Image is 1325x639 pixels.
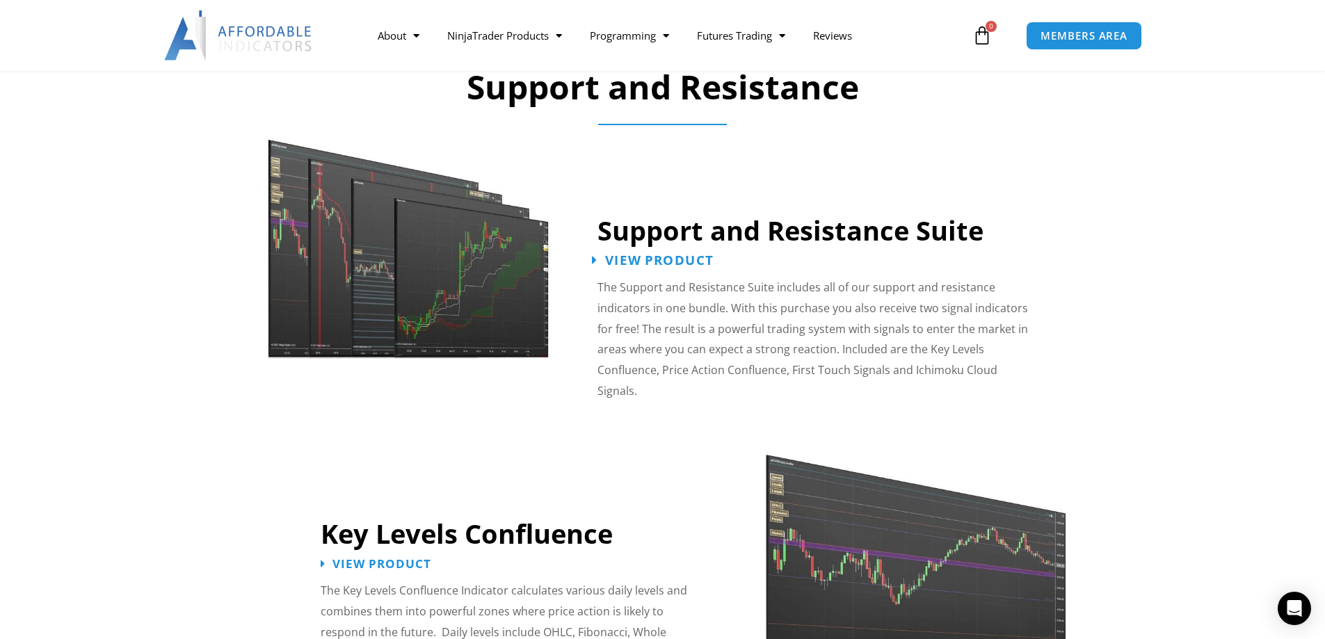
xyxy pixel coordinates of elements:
[321,558,431,569] a: View Product
[332,558,431,569] span: View Product
[1041,31,1127,41] span: MEMBERS AREA
[364,19,969,51] nav: Menu
[951,15,1013,56] a: 0
[592,254,714,267] a: View Product
[1278,592,1311,625] div: Open Intercom Messenger
[683,19,799,51] a: Futures Trading
[576,19,683,51] a: Programming
[1026,22,1142,50] a: MEMBERS AREA
[364,19,433,51] a: About
[597,212,983,248] a: Support and Resistance Suite
[605,254,714,267] span: View Product
[433,19,576,51] a: NinjaTrader Products
[235,65,1091,108] h2: Support and Resistance
[266,113,552,359] img: Support and Resistance Suite 1 | Affordable Indicators – NinjaTrader
[321,515,613,551] a: Key Levels Confluence
[597,277,1038,401] p: The Support and Resistance Suite includes all of our support and resistance indicators in one bun...
[799,19,866,51] a: Reviews
[164,10,314,60] img: LogoAI | Affordable Indicators – NinjaTrader
[986,21,997,32] span: 0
